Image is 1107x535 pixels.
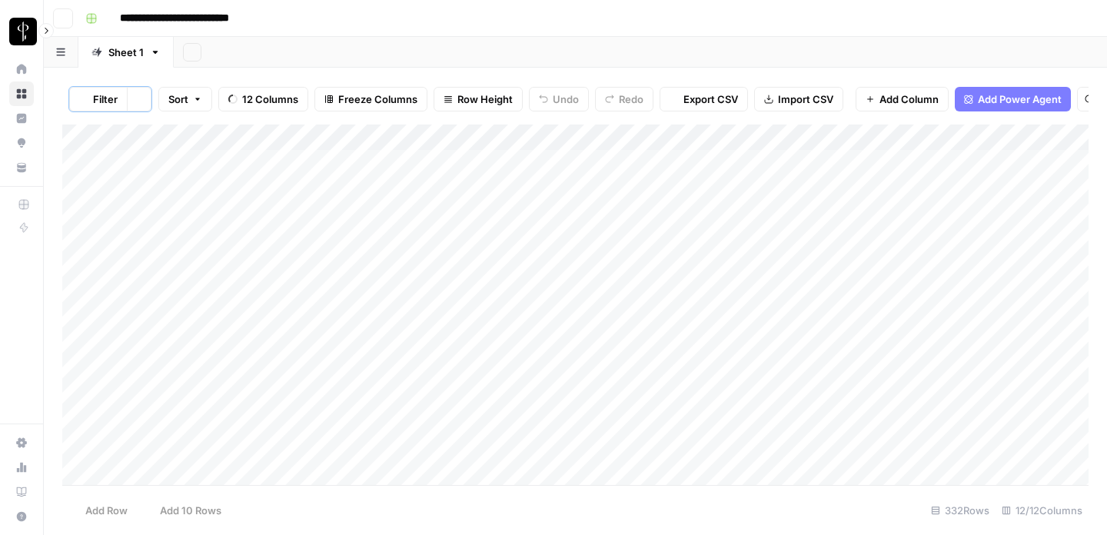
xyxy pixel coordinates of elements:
[158,87,212,111] button: Sort
[338,91,417,107] span: Freeze Columns
[856,87,949,111] button: Add Column
[9,81,34,106] a: Browse
[62,498,137,523] button: Add Row
[242,91,298,107] span: 12 Columns
[955,87,1071,111] button: Add Power Agent
[9,57,34,81] a: Home
[9,18,37,45] img: LP Production Workloads Logo
[434,87,523,111] button: Row Height
[754,87,843,111] button: Import CSV
[314,87,427,111] button: Freeze Columns
[9,504,34,529] button: Help + Support
[160,503,221,518] span: Add 10 Rows
[553,91,579,107] span: Undo
[9,106,34,131] a: Insights
[683,91,738,107] span: Export CSV
[218,87,308,111] button: 12 Columns
[69,87,127,111] button: Filter
[619,91,643,107] span: Redo
[108,45,144,60] div: Sheet 1
[9,480,34,504] a: Learning Hub
[660,87,748,111] button: Export CSV
[9,155,34,180] a: Your Data
[168,91,188,107] span: Sort
[9,131,34,155] a: Opportunities
[529,87,589,111] button: Undo
[978,91,1062,107] span: Add Power Agent
[879,91,939,107] span: Add Column
[9,455,34,480] a: Usage
[778,91,833,107] span: Import CSV
[137,498,231,523] button: Add 10 Rows
[996,498,1089,523] div: 12/12 Columns
[9,12,34,51] button: Workspace: LP Production Workloads
[93,91,118,107] span: Filter
[85,503,128,518] span: Add Row
[9,430,34,455] a: Settings
[925,498,996,523] div: 332 Rows
[595,87,653,111] button: Redo
[457,91,513,107] span: Row Height
[78,37,174,68] a: Sheet 1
